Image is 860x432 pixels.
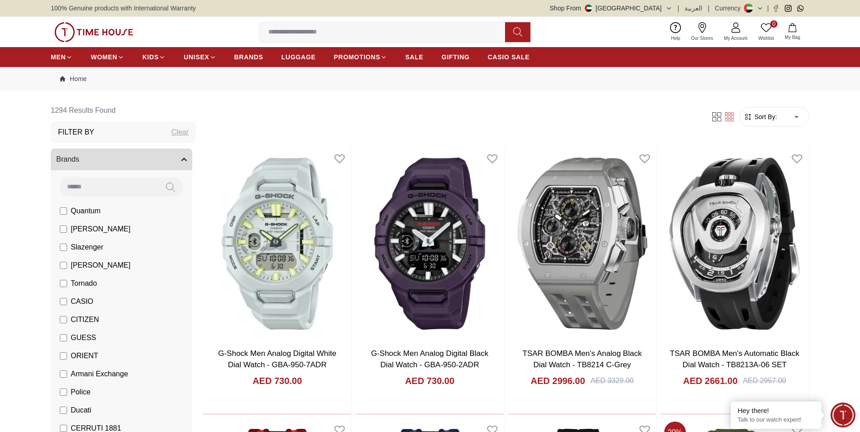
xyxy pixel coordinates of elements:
[51,53,66,62] span: MEN
[530,374,585,387] h4: AED 2996.00
[753,20,779,43] a: 0Wishlist
[442,53,470,62] span: GIFTING
[60,425,67,432] input: CERRUTI 1881
[770,20,777,28] span: 0
[58,127,94,138] h3: Filter By
[405,374,454,387] h4: AED 730.00
[71,332,96,343] span: GUESS
[60,298,67,305] input: CASIO
[334,53,380,62] span: PROMOTIONS
[51,67,809,91] nav: Breadcrumb
[585,5,592,12] img: United Arab Emirates
[60,407,67,414] input: Ducati
[282,49,316,65] a: LUGGAGE
[171,127,189,138] div: Clear
[71,242,103,253] span: Slazenger
[60,74,87,83] a: Home
[282,53,316,62] span: LUGGAGE
[550,4,672,13] button: Shop From[GEOGRAPHIC_DATA]
[71,296,93,307] span: CASIO
[51,4,196,13] span: 100% Genuine products with International Warranty
[773,5,779,12] a: Facebook
[591,375,634,386] div: AED 3329.00
[405,53,423,62] span: SALE
[779,21,806,43] button: My Bag
[56,154,79,165] span: Brands
[508,147,656,341] img: TSAR BOMBA Men's Analog Black Dial Watch - TB8214 C-Grey
[71,350,98,361] span: ORIENT
[738,406,815,415] div: Hey there!
[60,316,67,323] input: CITIZEN
[218,349,336,370] a: G-Shock Men Analog Digital White Dial Watch - GBA-950-7ADR
[60,389,67,396] input: Police
[708,4,709,13] span: |
[234,53,263,62] span: BRANDS
[203,147,351,341] img: G-Shock Men Analog Digital White Dial Watch - GBA-950-7ADR
[71,278,97,289] span: Tornado
[685,4,702,13] button: العربية
[71,369,128,379] span: Armani Exchange
[831,403,855,427] div: Chat Widget
[683,374,738,387] h4: AED 2661.00
[738,416,815,424] p: Talk to our watch expert!
[60,352,67,360] input: ORIENT
[670,349,800,370] a: TSAR BOMBA Men's Automatic Black Dial Watch - TB8213A-06 SET
[184,53,209,62] span: UNISEX
[51,149,192,170] button: Brands
[720,35,751,42] span: My Account
[60,207,67,215] input: Quantum
[442,49,470,65] a: GIFTING
[797,5,804,12] a: Whatsapp
[371,349,488,370] a: G-Shock Men Analog Digital Black Dial Watch - GBA-950-2ADR
[91,53,117,62] span: WOMEN
[785,5,792,12] a: Instagram
[60,280,67,287] input: Tornado
[60,244,67,251] input: Slazenger
[743,375,786,386] div: AED 2957.00
[71,224,131,235] span: [PERSON_NAME]
[71,405,91,416] span: Ducati
[715,4,744,13] div: Currency
[71,314,99,325] span: CITIZEN
[405,49,423,65] a: SALE
[688,35,717,42] span: Our Stores
[355,147,504,341] img: G-Shock Men Analog Digital Black Dial Watch - GBA-950-2ADR
[743,112,777,121] button: Sort By:
[142,53,159,62] span: KIDS
[51,49,73,65] a: MEN
[60,370,67,378] input: Armani Exchange
[753,112,777,121] span: Sort By:
[91,49,124,65] a: WOMEN
[666,20,686,43] a: Help
[781,34,804,41] span: My Bag
[667,35,684,42] span: Help
[71,387,91,398] span: Police
[60,226,67,233] input: [PERSON_NAME]
[71,206,101,216] span: Quantum
[184,49,216,65] a: UNISEX
[755,35,777,42] span: Wishlist
[60,262,67,269] input: [PERSON_NAME]
[488,53,530,62] span: CASIO SALE
[60,334,67,341] input: GUESS
[686,20,719,43] a: Our Stores
[54,22,133,42] img: ...
[234,49,263,65] a: BRANDS
[488,49,530,65] a: CASIO SALE
[334,49,387,65] a: PROMOTIONS
[661,147,809,341] img: TSAR BOMBA Men's Automatic Black Dial Watch - TB8213A-06 SET
[51,100,196,121] h6: 1294 Results Found
[71,260,131,271] span: [PERSON_NAME]
[678,4,680,13] span: |
[253,374,302,387] h4: AED 730.00
[142,49,165,65] a: KIDS
[523,349,642,370] a: TSAR BOMBA Men's Analog Black Dial Watch - TB8214 C-Grey
[767,4,769,13] span: |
